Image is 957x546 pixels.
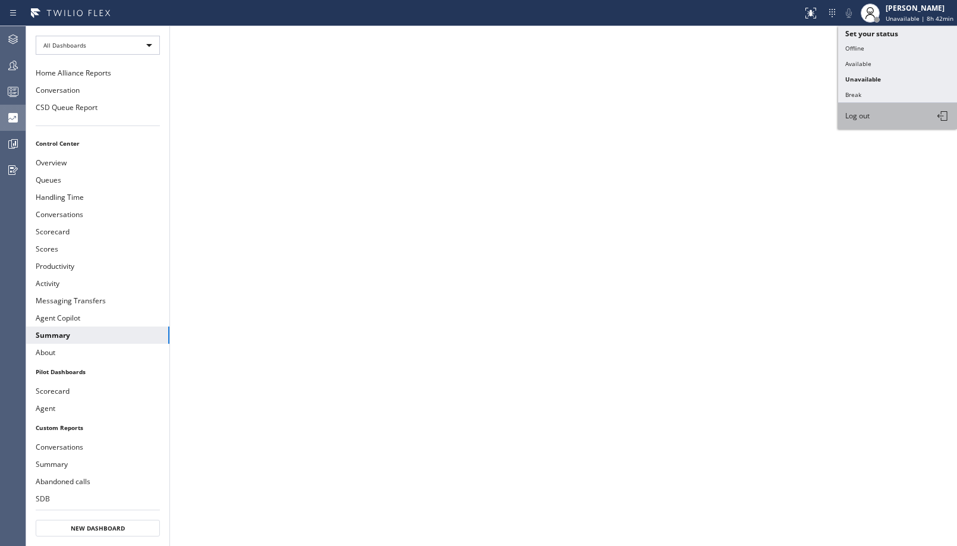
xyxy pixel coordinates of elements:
[26,136,169,151] li: Control Center
[26,154,169,171] button: Overview
[26,456,169,473] button: Summary
[26,438,169,456] button: Conversations
[886,14,953,23] span: Unavailable | 8h 42min
[26,171,169,189] button: Queues
[886,3,953,13] div: [PERSON_NAME]
[26,507,169,525] button: Outbound calls
[26,473,169,490] button: Abandoned calls
[26,240,169,258] button: Scores
[26,81,169,99] button: Conversation
[36,520,160,536] button: New Dashboard
[26,382,169,400] button: Scorecard
[36,36,160,55] div: All Dashboards
[26,344,169,361] button: About
[26,258,169,275] button: Productivity
[26,189,169,206] button: Handling Time
[26,364,169,379] li: Pilot Dashboards
[26,309,169,327] button: Agent Copilot
[26,223,169,240] button: Scorecard
[26,292,169,309] button: Messaging Transfers
[840,5,857,21] button: Mute
[26,206,169,223] button: Conversations
[26,400,169,417] button: Agent
[26,99,169,116] button: CSD Queue Report
[26,420,169,435] li: Custom Reports
[26,327,169,344] button: Summary
[26,275,169,292] button: Activity
[170,26,957,546] iframe: dashboard_9f6bb337dffe
[26,64,169,81] button: Home Alliance Reports
[26,490,169,507] button: SDB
